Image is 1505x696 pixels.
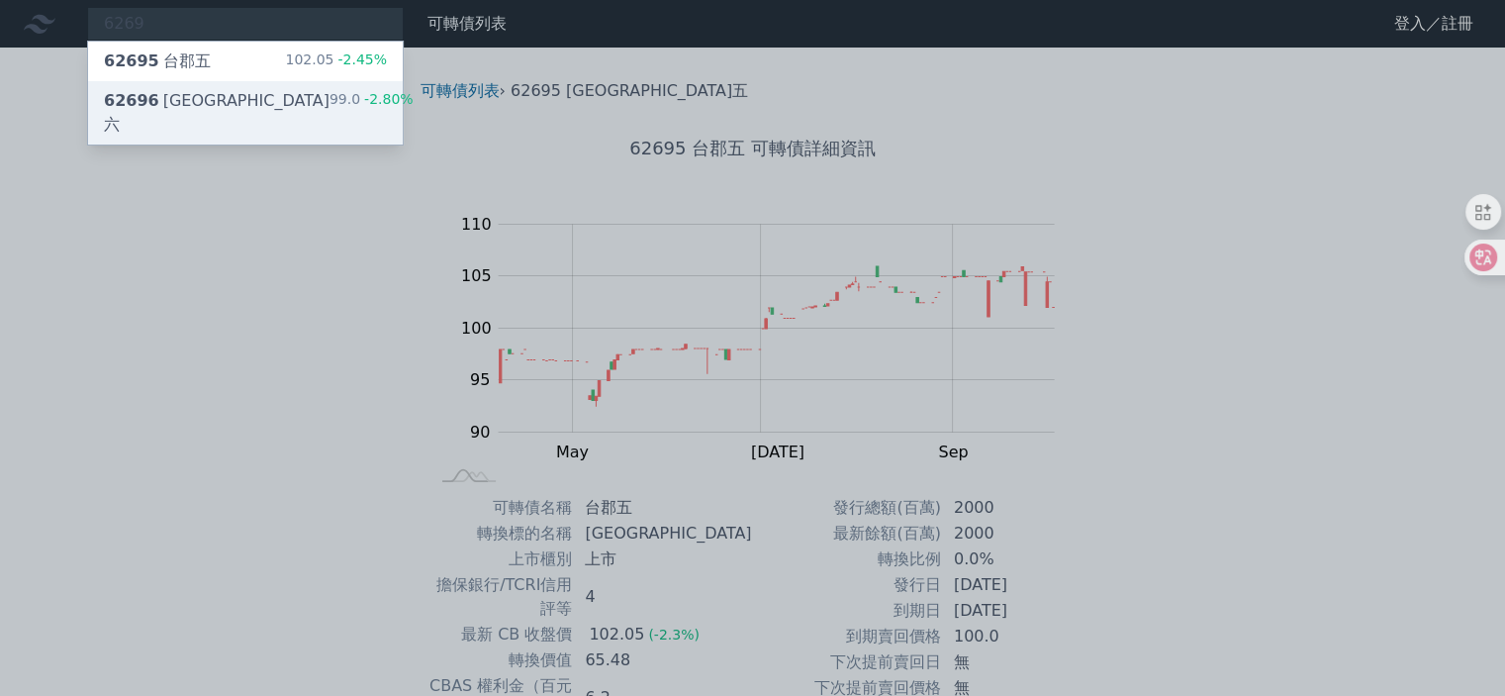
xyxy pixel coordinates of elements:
span: 62695 [104,51,159,70]
a: 62695台郡五 102.05-2.45% [88,42,403,81]
span: -2.80% [360,91,414,107]
span: 62696 [104,91,159,110]
div: 99.0 [329,89,414,137]
span: -2.45% [333,51,387,67]
a: 62696[GEOGRAPHIC_DATA]六 99.0-2.80% [88,81,403,145]
div: 台郡五 [104,50,211,73]
div: [GEOGRAPHIC_DATA]六 [104,89,329,137]
div: 102.05 [285,50,387,73]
